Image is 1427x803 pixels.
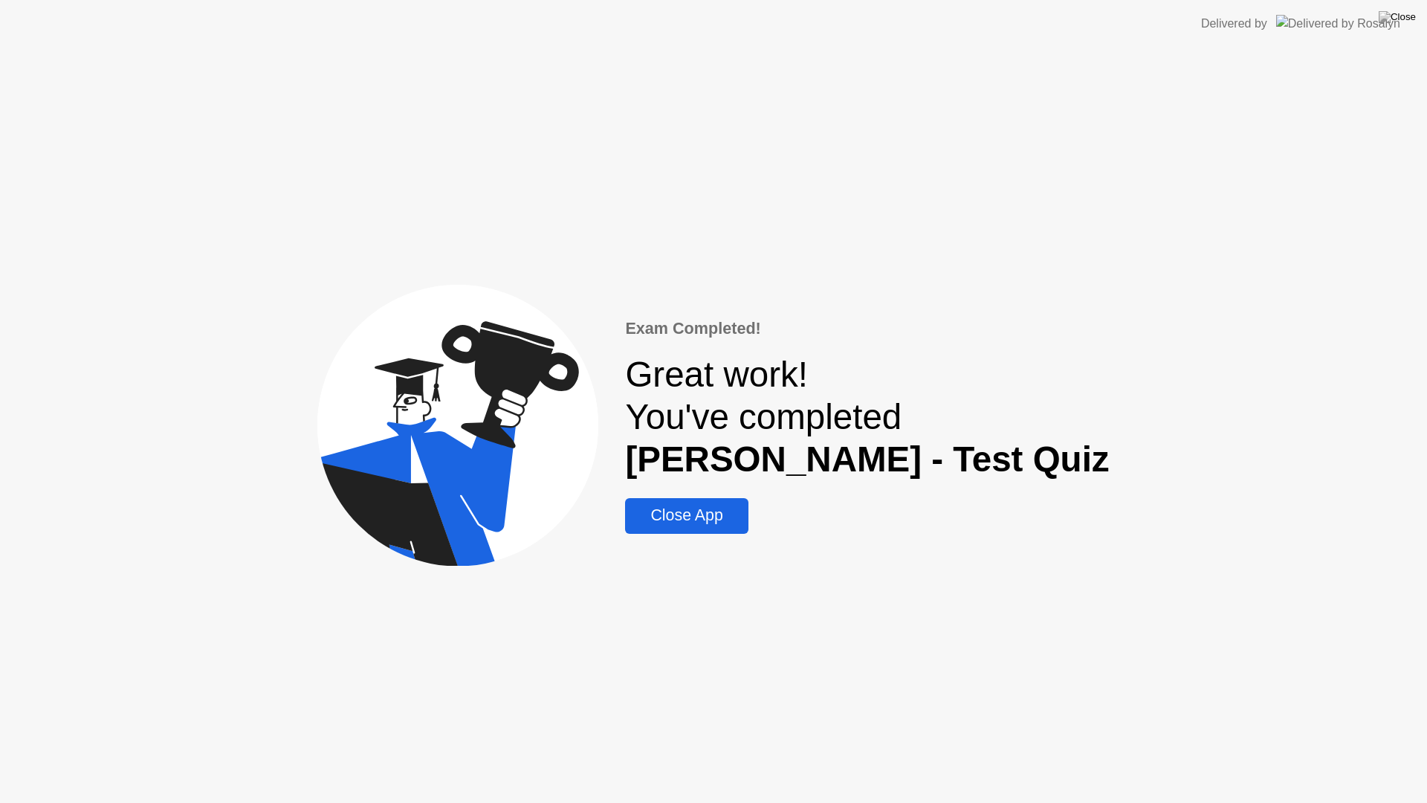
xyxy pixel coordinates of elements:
[625,498,748,534] button: Close App
[630,506,743,525] div: Close App
[625,439,1109,479] b: [PERSON_NAME] - Test Quiz
[625,317,1109,341] div: Exam Completed!
[1276,15,1400,32] img: Delivered by Rosalyn
[1201,15,1267,33] div: Delivered by
[1379,11,1416,23] img: Close
[625,353,1109,480] div: Great work! You've completed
